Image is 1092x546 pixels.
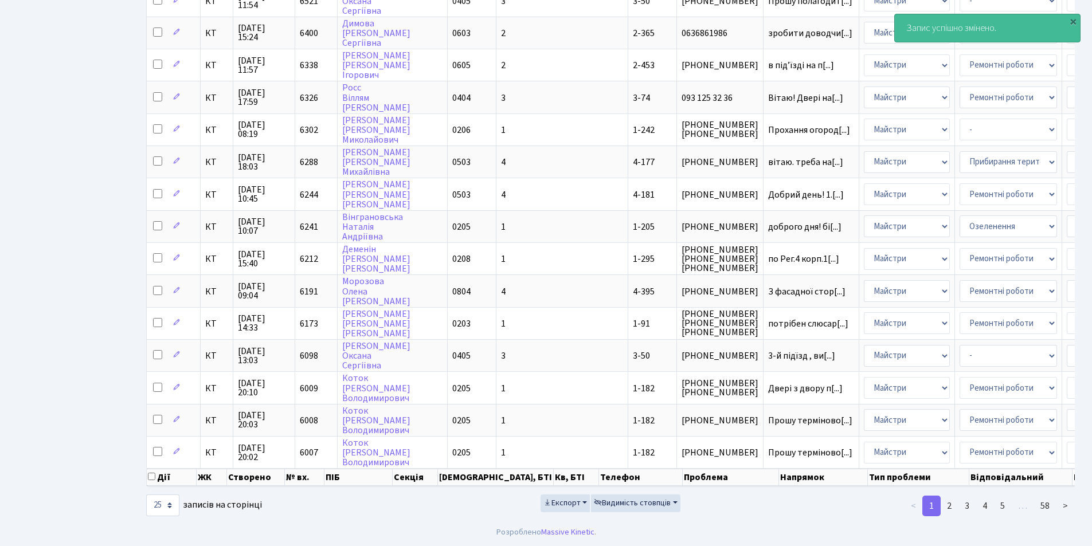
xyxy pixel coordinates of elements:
[205,384,228,393] span: КТ
[205,93,228,103] span: КТ
[1034,496,1056,516] a: 58
[197,469,227,486] th: ЖК
[554,469,599,486] th: Кв, БТІ
[238,120,290,139] span: [DATE] 08:19
[452,349,471,362] span: 0405
[633,317,650,330] span: 1-91
[633,285,655,298] span: 4-395
[768,285,846,298] span: З фасадної стор[...]
[452,253,471,265] span: 0208
[682,222,758,231] span: [PHONE_NUMBER]
[682,309,758,337] span: [PHONE_NUMBER] [PHONE_NUMBER] [PHONE_NUMBER]
[205,448,228,457] span: КТ
[682,416,758,425] span: [PHONE_NUMBER]
[300,446,318,459] span: 6007
[633,382,655,395] span: 1-182
[768,59,834,72] span: в підʼїзді на п[...]
[300,317,318,330] span: 6173
[342,17,410,49] a: Димова[PERSON_NAME]Сергіївна
[682,379,758,397] span: [PHONE_NUMBER] [PHONE_NUMBER]
[501,317,506,330] span: 1
[300,285,318,298] span: 6191
[501,414,506,427] span: 1
[682,245,758,273] span: [PHONE_NUMBER] [PHONE_NUMBER] [PHONE_NUMBER]
[452,221,471,233] span: 0205
[940,496,958,516] a: 2
[768,124,850,136] span: Прохання огород[...]
[768,414,852,427] span: Прошу терміново[...]
[452,285,471,298] span: 0804
[633,156,655,168] span: 4-177
[768,349,835,362] span: 3-й підїзд , ви[...]
[205,61,228,70] span: КТ
[682,29,758,38] span: 0636861986
[501,92,506,104] span: 3
[501,188,506,201] span: 4
[300,27,318,40] span: 6400
[238,217,290,235] span: [DATE] 10:07
[922,496,941,516] a: 1
[205,222,228,231] span: КТ
[496,526,596,539] div: Розроблено .
[868,469,969,486] th: Тип проблеми
[993,496,1012,516] a: 5
[452,124,471,136] span: 0206
[591,494,680,512] button: Видимість стовпців
[633,221,655,233] span: 1-205
[238,379,290,397] span: [DATE] 20:10
[768,382,843,395] span: Двері з двору п[...]
[633,414,655,427] span: 1-182
[501,446,506,459] span: 1
[238,88,290,107] span: [DATE] 17:59
[768,156,843,168] span: вітаю. треба на[...]
[501,124,506,136] span: 1
[633,27,655,40] span: 2-365
[543,497,581,509] span: Експорт
[238,314,290,332] span: [DATE] 14:33
[501,285,506,298] span: 4
[768,253,839,265] span: по Рег.4 корп.1[...]
[238,443,290,462] span: [DATE] 20:02
[682,448,758,457] span: [PHONE_NUMBER]
[205,125,228,135] span: КТ
[300,382,318,395] span: 6009
[501,349,506,362] span: 3
[768,92,843,104] span: Вітаю! Двері на[...]
[452,414,471,427] span: 0205
[342,114,410,146] a: [PERSON_NAME][PERSON_NAME]Миколайович
[541,494,590,512] button: Експорт
[452,188,471,201] span: 0503
[342,437,410,469] a: Коток[PERSON_NAME]Володимирович
[501,253,506,265] span: 1
[633,253,655,265] span: 1-295
[300,156,318,168] span: 6288
[205,29,228,38] span: КТ
[599,469,683,486] th: Телефон
[768,221,841,233] span: доброго дня! бі[...]
[147,469,197,486] th: Дії
[452,156,471,168] span: 0503
[342,404,410,437] a: Коток[PERSON_NAME]Володимирович
[501,59,506,72] span: 2
[342,82,410,114] a: РоссВіллям[PERSON_NAME]
[768,27,852,40] span: зробити доводчи[...]
[342,308,410,340] a: [PERSON_NAME][PERSON_NAME][PERSON_NAME]
[238,411,290,429] span: [DATE] 20:03
[682,287,758,296] span: [PHONE_NUMBER]
[1067,15,1079,27] div: ×
[452,59,471,72] span: 0605
[205,351,228,360] span: КТ
[342,146,410,178] a: [PERSON_NAME][PERSON_NAME]Михайлівна
[452,446,471,459] span: 0205
[541,526,594,538] a: Massive Kinetic
[238,347,290,365] span: [DATE] 13:03
[682,61,758,70] span: [PHONE_NUMBER]
[633,59,655,72] span: 2-453
[342,243,410,275] a: Деменін[PERSON_NAME][PERSON_NAME]
[768,317,848,330] span: потрібен слюсар[...]
[146,494,262,516] label: записів на сторінці
[342,49,410,81] a: [PERSON_NAME][PERSON_NAME]Ігорович
[227,469,284,486] th: Створено
[205,416,228,425] span: КТ
[633,446,655,459] span: 1-182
